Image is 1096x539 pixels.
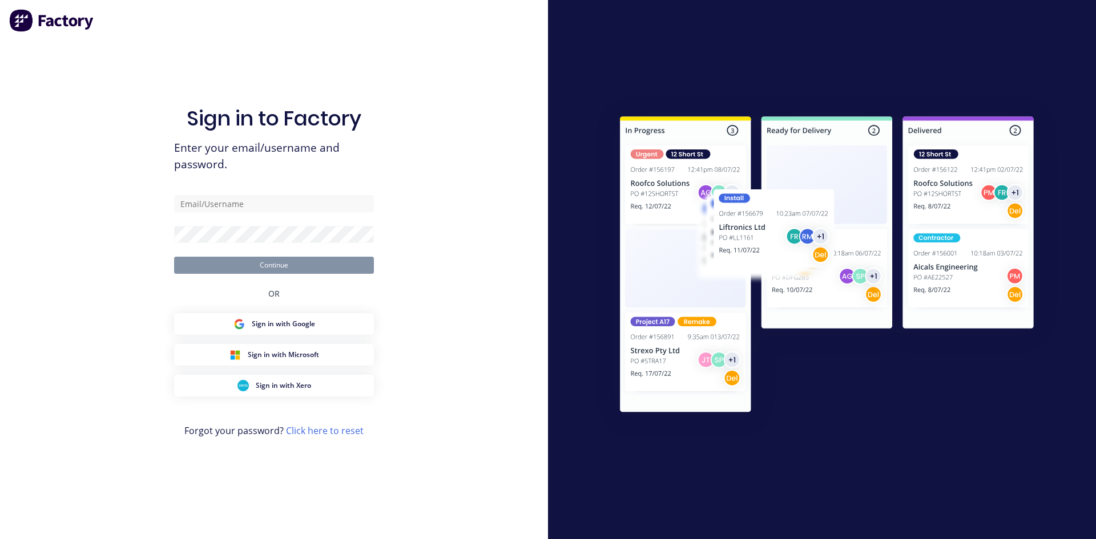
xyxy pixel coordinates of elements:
button: Google Sign inSign in with Google [174,313,374,335]
img: Xero Sign in [237,380,249,391]
img: Factory [9,9,95,32]
img: Sign in [595,94,1059,439]
div: OR [268,274,280,313]
span: Forgot your password? [184,424,364,437]
button: Xero Sign inSign in with Xero [174,375,374,396]
span: Sign in with Xero [256,380,311,391]
span: Sign in with Microsoft [248,350,319,360]
button: Microsoft Sign inSign in with Microsoft [174,344,374,366]
span: Enter your email/username and password. [174,140,374,173]
h1: Sign in to Factory [187,106,361,131]
button: Continue [174,257,374,274]
a: Click here to reset [286,424,364,437]
img: Microsoft Sign in [229,349,241,360]
span: Sign in with Google [252,319,315,329]
img: Google Sign in [233,318,245,330]
input: Email/Username [174,195,374,212]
